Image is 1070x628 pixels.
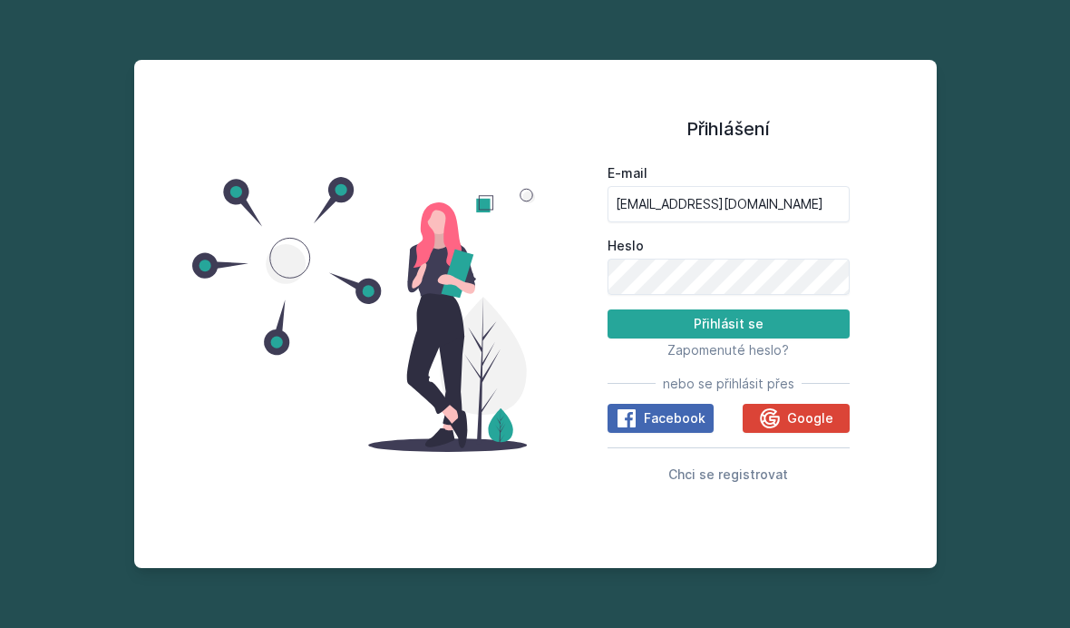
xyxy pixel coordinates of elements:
[787,409,833,427] span: Google
[644,409,705,427] span: Facebook
[608,237,850,255] label: Heslo
[608,164,850,182] label: E-mail
[663,375,794,393] span: nebo se přihlásit přes
[668,463,788,485] button: Chci se registrovat
[668,466,788,482] span: Chci se registrovat
[667,342,789,358] span: Zapomenuté heslo?
[608,404,714,433] button: Facebook
[743,404,849,433] button: Google
[608,115,850,142] h1: Přihlášení
[608,309,850,339] button: Přihlásit se
[608,186,850,222] input: Tvoje e-mailová adresa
